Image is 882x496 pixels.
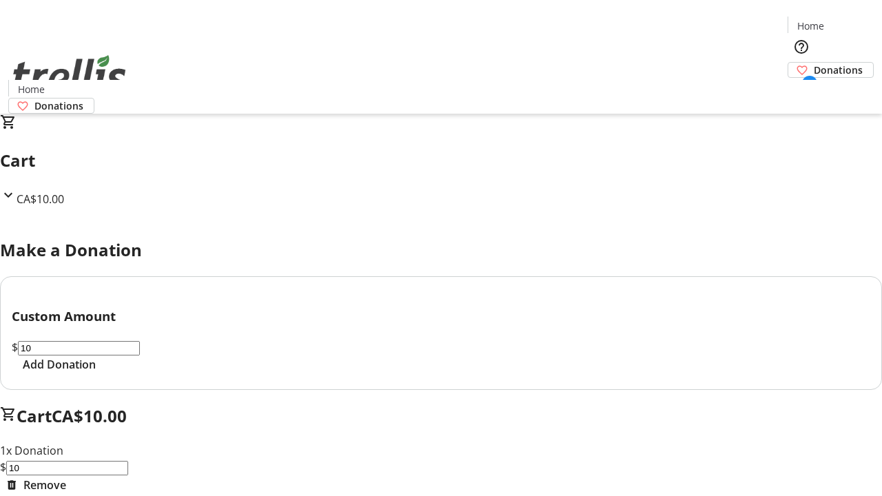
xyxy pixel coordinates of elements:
a: Donations [8,98,94,114]
span: CA$10.00 [52,404,127,427]
a: Home [9,82,53,96]
span: Add Donation [23,356,96,373]
span: $ [12,340,18,355]
span: Remove [23,477,66,493]
a: Donations [788,62,874,78]
span: CA$10.00 [17,192,64,207]
a: Home [788,19,832,33]
h3: Custom Amount [12,307,870,326]
span: Home [18,82,45,96]
img: Orient E2E Organization LWHmJ57qa7's Logo [8,40,131,109]
input: Donation Amount [18,341,140,355]
button: Cart [788,78,815,105]
span: Home [797,19,824,33]
input: Donation Amount [6,461,128,475]
button: Help [788,33,815,61]
button: Add Donation [12,356,107,373]
span: Donations [814,63,863,77]
span: Donations [34,99,83,113]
